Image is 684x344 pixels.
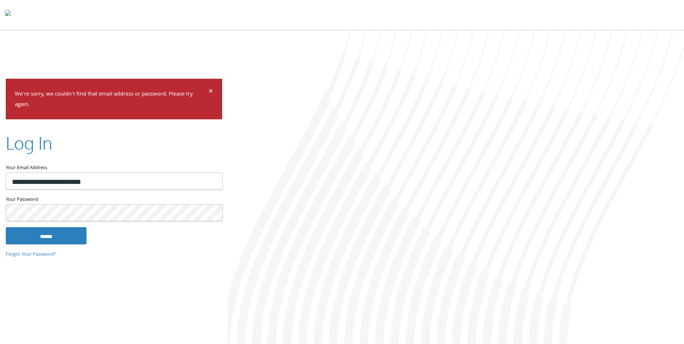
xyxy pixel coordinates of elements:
a: Forgot Your Password? [6,251,56,259]
span: × [208,85,213,99]
h2: Log In [6,131,52,155]
label: Your Password [6,195,222,204]
button: Dismiss alert [208,88,213,97]
p: We're sorry, we couldn't find that email address or password. Please try again. [15,89,207,110]
img: todyl-logo-dark.svg [5,8,11,22]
